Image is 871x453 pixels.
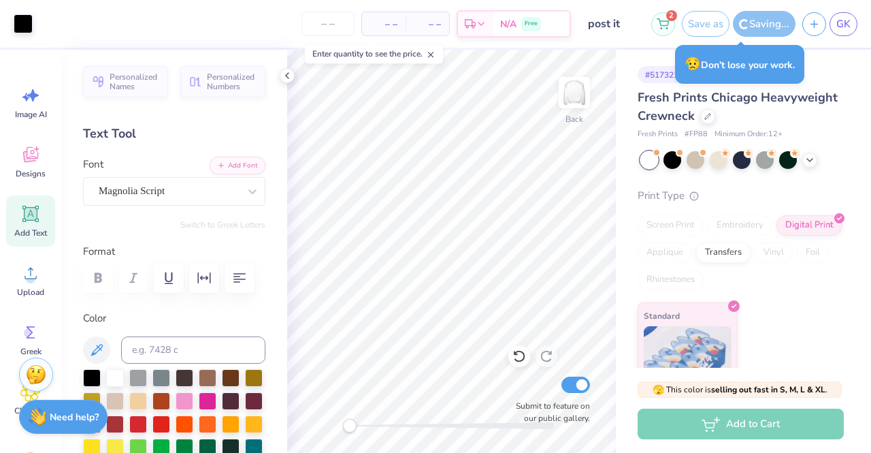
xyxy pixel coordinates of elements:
[578,10,644,37] input: Untitled Design
[797,243,829,263] div: Foil
[708,215,772,236] div: Embroidery
[638,270,704,290] div: Rhinestones
[685,129,708,140] span: # FP88
[836,16,851,32] span: GK
[305,44,443,63] div: Enter quantity to see the price.
[83,66,168,97] button: Personalized Names
[829,12,857,36] a: GK
[83,244,265,260] label: Format
[653,384,827,396] span: This color is .
[301,12,355,36] input: – –
[644,309,680,323] span: Standard
[651,12,675,36] button: 2
[711,384,825,395] strong: selling out fast in S, M, L & XL
[210,157,265,174] button: Add Font
[776,215,842,236] div: Digital Print
[83,157,103,172] label: Font
[370,17,397,31] span: – –
[343,419,357,433] div: Accessibility label
[561,79,588,106] img: Back
[83,125,265,143] div: Text Tool
[714,129,783,140] span: Minimum Order: 12 +
[696,243,751,263] div: Transfers
[638,89,838,124] span: Fresh Prints Chicago Heavyweight Crewneck
[644,326,732,394] img: Standard
[110,72,160,91] span: Personalized Names
[121,337,265,364] input: e.g. 7428 c
[638,188,844,204] div: Print Type
[15,109,47,120] span: Image AI
[508,400,590,424] label: Submit to feature on our public gallery.
[16,168,46,179] span: Designs
[675,45,804,84] div: Don’t lose your work.
[525,19,538,29] span: Free
[685,55,701,73] span: 😥
[638,215,704,236] div: Screen Print
[638,243,692,263] div: Applique
[638,66,692,83] div: # 517321A
[500,17,516,31] span: N/A
[207,72,257,91] span: Personalized Numbers
[17,287,44,298] span: Upload
[180,219,265,230] button: Switch to Greek Letters
[653,384,664,396] span: 🫣
[414,17,441,31] span: – –
[20,346,42,357] span: Greek
[638,129,678,140] span: Fresh Prints
[180,66,265,97] button: Personalized Numbers
[565,113,583,125] div: Back
[50,411,99,424] strong: Need help?
[666,10,677,21] span: 2
[755,243,793,263] div: Vinyl
[83,311,265,326] label: Color
[14,228,47,238] span: Add Text
[8,405,53,427] span: Clipart & logos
